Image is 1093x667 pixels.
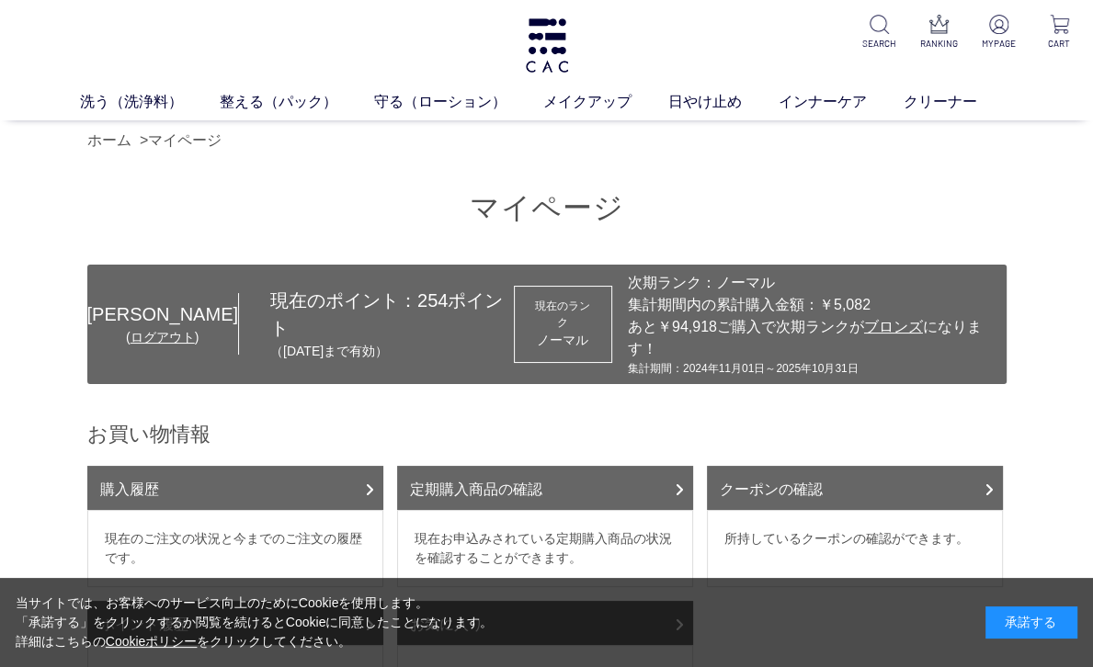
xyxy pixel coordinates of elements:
div: [PERSON_NAME] [87,300,238,328]
p: SEARCH [860,37,898,51]
a: SEARCH [860,15,898,51]
span: 254 [417,290,448,311]
dt: 現在のランク [531,298,595,331]
a: インナーケア [779,91,904,113]
a: Cookieポリシー [106,634,198,649]
p: RANKING [920,37,959,51]
div: 承諾する [985,606,1077,639]
span: ブロンズ [864,319,923,334]
a: クリーナー [904,91,1014,113]
h2: お買い物情報 [87,421,1007,447]
div: 現在のポイント： ポイント [239,287,514,361]
div: 当サイトでは、お客様へのサービス向上のためにCookieを使用します。 「承諾する」をクリックするか閲覧を続けるとCookieに同意したことになります。 詳細はこちらの をクリックしてください。 [16,594,494,651]
dd: 現在お申込みされている定期購入商品の状況を確認することができます。 [397,510,693,587]
li: > [140,130,226,152]
div: ( ) [87,328,238,347]
a: クーポンの確認 [707,466,1003,510]
p: MYPAGE [980,37,1019,51]
div: ノーマル [531,331,595,350]
a: CART [1040,15,1078,51]
a: マイページ [148,132,222,148]
a: 購入履歴 [87,466,383,510]
div: あと￥94,918ご購入で次期ランクが になります！ [628,316,997,360]
a: 日やけ止め [668,91,779,113]
dd: 所持しているクーポンの確認ができます。 [707,510,1003,587]
img: logo [523,18,571,73]
p: （[DATE]まで有効） [270,342,514,361]
a: ホーム [87,132,131,148]
div: 次期ランク：ノーマル [628,272,997,294]
a: 洗う（洗浄料） [80,91,220,113]
a: 定期購入商品の確認 [397,466,693,510]
p: CART [1040,37,1078,51]
a: RANKING [920,15,959,51]
dd: 現在のご注文の状況と今までのご注文の履歴です。 [87,510,383,587]
a: ログアウト [131,330,195,345]
h1: マイページ [87,188,1007,228]
a: MYPAGE [980,15,1019,51]
div: 集計期間：2024年11月01日～2025年10月31日 [628,360,997,377]
div: 集計期間内の累計購入金額：￥5,082 [628,294,997,316]
a: 整える（パック） [220,91,374,113]
a: 守る（ローション） [374,91,543,113]
a: メイクアップ [543,91,668,113]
